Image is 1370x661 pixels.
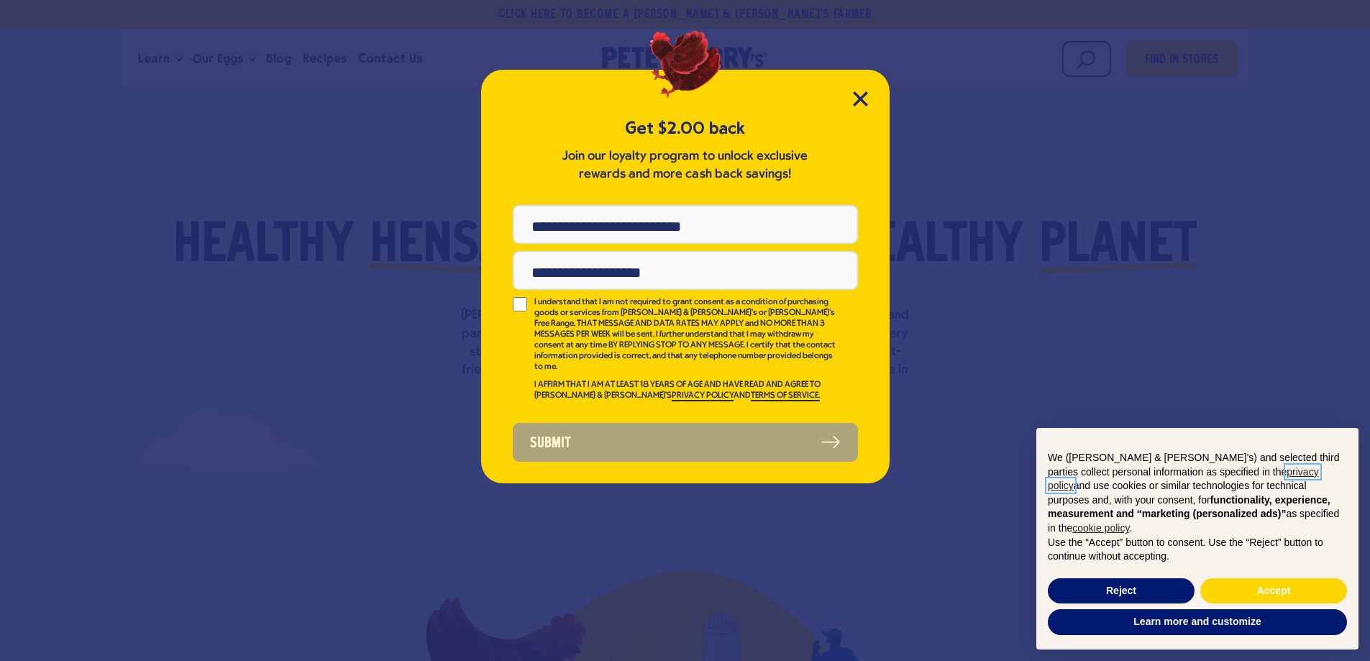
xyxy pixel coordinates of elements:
[534,297,838,373] p: I understand that I am not required to grant consent as a condition of purchasing goods or servic...
[853,91,868,106] button: Close Modal
[1200,578,1347,604] button: Accept
[672,391,734,401] a: PRIVACY POLICY
[1048,578,1195,604] button: Reject
[534,380,838,401] p: I AFFIRM THAT I AM AT LEAST 18 YEARS OF AGE AND HAVE READ AND AGREE TO [PERSON_NAME] & [PERSON_NA...
[513,117,858,140] h5: Get $2.00 back
[560,147,811,183] p: Join our loyalty program to unlock exclusive rewards and more cash back savings!
[1048,466,1319,492] a: privacy policy
[1048,451,1347,536] p: We ([PERSON_NAME] & [PERSON_NAME]'s) and selected third parties collect personal information as s...
[1048,609,1347,635] button: Learn more and customize
[513,423,858,462] button: Submit
[1072,522,1129,534] a: cookie policy
[513,297,527,311] input: I understand that I am not required to grant consent as a condition of purchasing goods or servic...
[1048,536,1347,564] p: Use the “Accept” button to consent. Use the “Reject” button to continue without accepting.
[751,391,820,401] a: TERMS OF SERVICE.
